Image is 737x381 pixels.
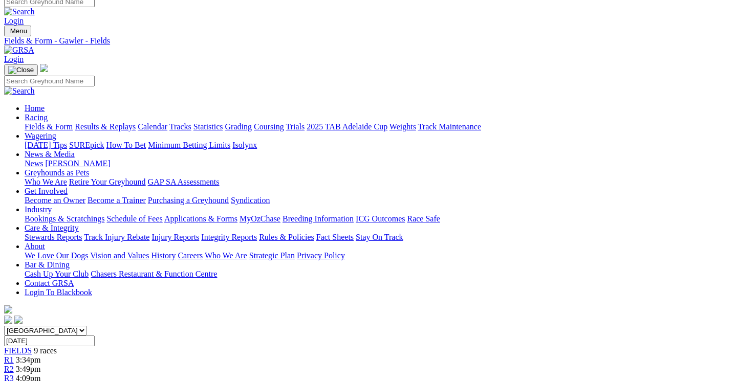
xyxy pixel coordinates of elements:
div: News & Media [25,159,733,168]
div: About [25,251,733,260]
button: Toggle navigation [4,64,38,76]
a: Privacy Policy [297,251,345,260]
a: Results & Replays [75,122,136,131]
div: Greyhounds as Pets [25,177,733,187]
span: 3:49pm [16,365,41,373]
a: [PERSON_NAME] [45,159,110,168]
a: History [151,251,176,260]
a: Schedule of Fees [106,214,162,223]
a: Stay On Track [356,233,403,241]
a: R1 [4,355,14,364]
a: Calendar [138,122,167,131]
a: Industry [25,205,52,214]
a: Rules & Policies [259,233,314,241]
a: Breeding Information [283,214,354,223]
img: logo-grsa-white.png [4,305,12,313]
a: Become a Trainer [88,196,146,205]
div: Bar & Dining [25,270,733,279]
a: Retire Your Greyhound [69,177,146,186]
img: Search [4,86,35,96]
a: Contact GRSA [25,279,74,287]
a: Tracks [169,122,191,131]
img: Close [8,66,34,74]
a: Become an Owner [25,196,85,205]
a: Coursing [254,122,284,131]
input: Search [4,76,95,86]
a: Stewards Reports [25,233,82,241]
a: Vision and Values [90,251,149,260]
a: Fact Sheets [316,233,354,241]
a: Login To Blackbook [25,288,92,297]
a: Get Involved [25,187,68,195]
img: logo-grsa-white.png [40,64,48,72]
a: News [25,159,43,168]
img: facebook.svg [4,316,12,324]
a: Home [25,104,45,113]
a: Fields & Form [25,122,73,131]
a: We Love Our Dogs [25,251,88,260]
a: Injury Reports [151,233,199,241]
span: Menu [10,27,27,35]
button: Toggle navigation [4,26,31,36]
a: Trials [286,122,305,131]
div: Get Involved [25,196,733,205]
span: 9 races [34,346,57,355]
a: Chasers Restaurant & Function Centre [91,270,217,278]
a: Bookings & Scratchings [25,214,104,223]
a: Statistics [193,122,223,131]
a: Track Maintenance [418,122,481,131]
a: Track Injury Rebate [84,233,149,241]
span: 3:34pm [16,355,41,364]
a: Login [4,55,24,63]
a: Wagering [25,131,56,140]
a: News & Media [25,150,75,159]
a: About [25,242,45,251]
a: Integrity Reports [201,233,257,241]
a: Strategic Plan [249,251,295,260]
a: Who We Are [25,177,67,186]
a: Bar & Dining [25,260,70,269]
a: Who We Are [205,251,247,260]
a: FIELDS [4,346,32,355]
a: MyOzChase [240,214,280,223]
a: Fields & Form - Gawler - Fields [4,36,733,46]
a: Care & Integrity [25,223,79,232]
img: GRSA [4,46,34,55]
a: Careers [178,251,203,260]
div: Care & Integrity [25,233,733,242]
div: Racing [25,122,733,131]
a: Cash Up Your Club [25,270,89,278]
a: SUREpick [69,141,104,149]
div: Industry [25,214,733,223]
a: Grading [225,122,252,131]
a: R2 [4,365,14,373]
a: [DATE] Tips [25,141,67,149]
a: GAP SA Assessments [148,177,220,186]
img: Search [4,7,35,16]
a: Applications & Forms [164,214,237,223]
a: Purchasing a Greyhound [148,196,229,205]
img: twitter.svg [14,316,23,324]
a: Syndication [231,196,270,205]
a: Racing [25,113,48,122]
a: Weights [389,122,416,131]
a: Login [4,16,24,25]
a: Isolynx [232,141,257,149]
a: How To Bet [106,141,146,149]
a: ICG Outcomes [356,214,405,223]
a: 2025 TAB Adelaide Cup [307,122,387,131]
a: Minimum Betting Limits [148,141,230,149]
a: Race Safe [407,214,440,223]
input: Select date [4,335,95,346]
a: Greyhounds as Pets [25,168,89,177]
div: Wagering [25,141,733,150]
